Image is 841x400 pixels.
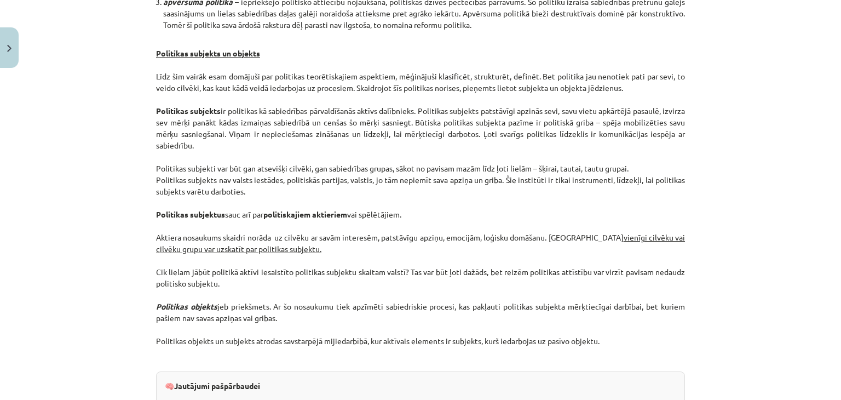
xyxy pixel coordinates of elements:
[174,381,260,391] strong: Jautājumi pašpārbaudei
[156,36,685,347] p: Līdz šim vairāk esam domājuši par politikas teorētiskajiem aspektiem, mēģinājuši klasificēt, stru...
[7,45,11,52] img: icon-close-lesson-0947bae3869378f0d4975bcd49f059093ad1ed9edebbc8119c70593378902aed.svg
[156,209,225,219] strong: Politikas subjektus
[156,301,217,311] strong: Politikas objekts
[156,106,221,116] strong: Politikas subjekts
[156,48,260,58] strong: Politikas subjekts un objekts
[263,209,347,219] strong: politiskajiem aktieriem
